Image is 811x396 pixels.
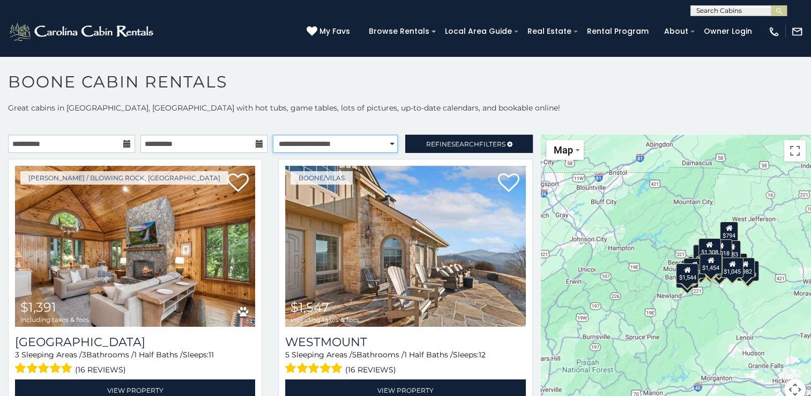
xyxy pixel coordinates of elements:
h3: Chimney Island [15,335,255,349]
a: Chimney Island $1,391 including taxes & fees [15,166,255,327]
a: Westmount [285,335,525,349]
div: $1,018 [709,239,732,259]
div: Sleeping Areas / Bathrooms / Sleeps: [285,349,525,377]
div: Sleeping Areas / Bathrooms / Sleeps: [15,349,255,377]
div: $878 [710,258,728,278]
div: $1,544 [676,263,698,283]
div: $1,547 [693,244,715,265]
a: Add to favorites [498,172,519,195]
div: $794 [720,222,738,242]
img: phone-regular-white.png [768,26,780,38]
img: Westmount [285,166,525,327]
span: including taxes & fees [20,316,89,323]
span: 5 [352,350,356,360]
div: $1,409 [683,258,705,278]
span: (16 reviews) [345,363,396,377]
div: $1,259 [736,261,759,281]
img: White-1-2.png [8,21,157,42]
span: 12 [479,350,486,360]
a: My Favs [307,26,353,38]
span: Search [451,140,479,148]
div: $1,454 [700,253,722,274]
span: Map [554,144,573,156]
button: Toggle fullscreen view [784,140,806,162]
a: Boone/Vilas [291,171,353,185]
button: Change map style [546,140,584,160]
a: Owner Login [698,23,757,40]
span: 3 [15,350,19,360]
span: 3 [82,350,86,360]
a: Add to favorites [227,172,249,195]
span: 1 Half Baths / [134,350,183,360]
a: RefineSearchFilters [405,135,532,153]
div: $982 [736,257,754,277]
span: 5 [285,350,289,360]
span: My Favs [319,26,350,37]
a: [GEOGRAPHIC_DATA] [15,335,255,349]
a: Westmount $1,547 including taxes & fees [285,166,525,327]
a: Real Estate [522,23,577,40]
div: $1,308 [698,238,721,258]
span: $1,391 [20,299,56,315]
img: Chimney Island [15,166,255,327]
a: Local Area Guide [440,23,517,40]
div: $1,352 [676,268,698,288]
div: $983 [723,240,741,260]
span: 11 [209,350,214,360]
span: $1,547 [291,299,329,315]
span: (16 reviews) [75,363,126,377]
span: Refine Filters [426,140,505,148]
div: $1,904 [700,255,723,275]
a: Browse Rentals [363,23,435,40]
div: $1,045 [721,257,743,277]
a: Rental Program [582,23,654,40]
img: mail-regular-white.png [791,26,803,38]
span: 1 Half Baths / [404,350,453,360]
a: About [659,23,694,40]
a: [PERSON_NAME] / Blowing Rock, [GEOGRAPHIC_DATA] [20,171,228,185]
span: including taxes & fees [291,316,359,323]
